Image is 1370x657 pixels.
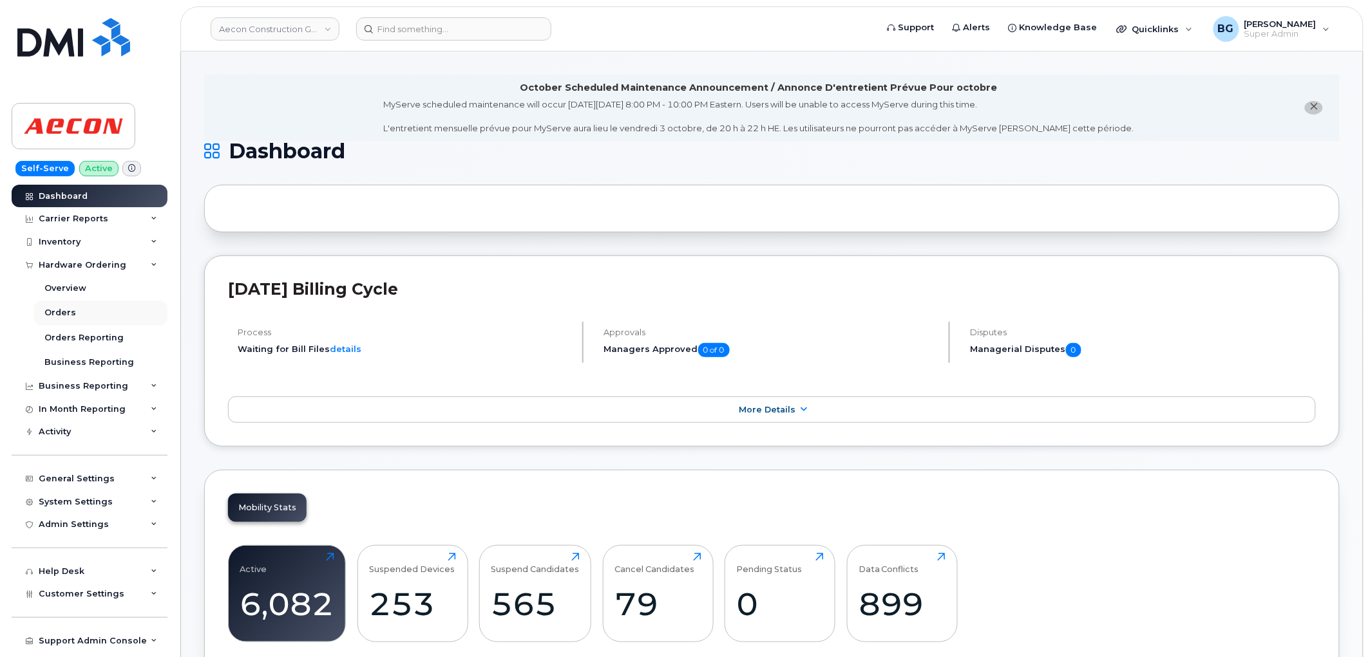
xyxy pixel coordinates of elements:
li: Waiting for Bill Files [238,343,571,355]
a: Cancel Candidates79 [614,553,701,635]
div: 565 [491,585,580,623]
span: 0 of 0 [698,343,730,357]
span: Dashboard [229,142,345,161]
div: MyServe scheduled maintenance will occur [DATE][DATE] 8:00 PM - 10:00 PM Eastern. Users will be u... [384,98,1134,134]
a: Pending Status0 [737,553,824,635]
div: 899 [859,585,946,623]
div: Cancel Candidates [614,553,694,574]
h4: Approvals [604,328,938,337]
button: close notification [1305,101,1323,115]
div: 79 [614,585,701,623]
div: Data Conflicts [859,553,919,574]
a: Active6,082 [240,553,334,635]
div: Pending Status [737,553,803,574]
h4: Disputes [971,328,1316,337]
a: Suspended Devices253 [369,553,456,635]
div: Active [240,553,267,574]
div: 0 [737,585,824,623]
span: More Details [739,405,796,414]
a: details [330,344,361,354]
a: Suspend Candidates565 [491,553,580,635]
h2: [DATE] Billing Cycle [228,279,1316,299]
div: October Scheduled Maintenance Announcement / Annonce D'entretient Prévue Pour octobre [520,81,998,95]
div: Suspend Candidates [491,553,580,574]
span: 0 [1066,343,1081,357]
h5: Managers Approved [604,343,938,357]
h4: Process [238,328,571,337]
h5: Managerial Disputes [971,343,1316,357]
div: 6,082 [240,585,334,623]
a: Data Conflicts899 [859,553,946,635]
div: 253 [369,585,456,623]
div: Suspended Devices [369,553,455,574]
